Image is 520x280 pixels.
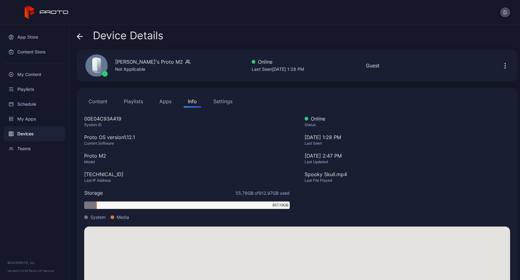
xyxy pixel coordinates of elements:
a: Playlists [4,82,65,97]
div: Proto OS version 1.12.1 [84,134,290,141]
div: Proto M2 [84,152,290,159]
div: © 2025 PROTO, Inc. [7,260,62,265]
div: Last Seen [305,141,510,146]
div: Settings [213,98,232,105]
a: Devices [4,126,65,141]
div: [DATE] 2:47 PM [305,152,510,159]
div: [TECHNICAL_ID] [84,171,290,178]
div: Guest [366,62,379,69]
div: Current Software [84,141,290,146]
div: Last Updated [305,159,510,164]
a: App Store [4,30,65,45]
div: Info [188,98,197,105]
div: Online [252,58,304,66]
a: Content Store [4,45,65,59]
div: [PERSON_NAME]'s Proto M2 [115,58,183,66]
div: Spooky Skull.mp4 [305,171,510,178]
div: Last File Played [305,178,510,183]
button: Playlists [119,95,147,108]
span: Device Details [93,30,163,41]
div: Storage [84,189,103,197]
div: Online [305,115,510,122]
span: System [90,214,106,220]
div: Last IP Address [84,178,290,183]
a: My Content [4,67,65,82]
div: Not Applicable [115,66,190,73]
span: Media [117,214,129,220]
div: Model [84,159,290,164]
button: D [500,7,510,17]
a: My Apps [4,112,65,126]
div: [DATE] 1:28 PM [305,134,510,152]
div: System ID [84,122,290,127]
span: 55.78 GB of 912.97 GB used [236,190,290,196]
span: Version 1.12.0 • [7,269,28,273]
a: Teams [4,141,65,156]
a: Schedule [4,97,65,112]
button: Settings [209,95,237,108]
button: Info [184,95,201,108]
div: Last Seen [DATE] 1:28 PM [252,66,304,73]
div: 00E04C93A419 [84,115,290,122]
div: Status [305,122,510,127]
button: Content [84,95,112,108]
button: Apps [155,95,176,108]
span: 857.19 GB [272,202,288,208]
a: Terms Of Service [28,269,54,273]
